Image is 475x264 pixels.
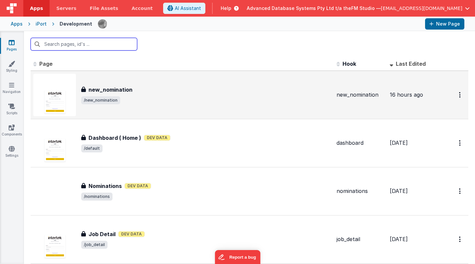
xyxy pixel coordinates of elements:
img: 51bd7b176fb848012b2e1c8b642a23b7 [98,19,107,29]
span: [DATE] [390,236,408,242]
span: /nominations [81,193,113,201]
span: /job_detail [81,241,108,249]
h3: Dashboard ( Home ) [89,134,141,142]
button: AI Assistant [163,3,205,14]
div: Apps [11,21,23,27]
span: Last Edited [396,60,426,67]
div: nominations [337,187,384,195]
button: New Page [425,18,464,30]
span: AI Assistant [175,5,201,12]
h3: Job Detail [89,230,116,238]
span: /default [81,144,103,152]
span: File Assets [90,5,119,12]
span: Advanced Database Systems Pty Ltd t/a theFM Studio — [247,5,381,12]
button: Options [455,88,466,102]
div: job_detail [337,235,384,243]
span: Dev Data [124,183,151,189]
span: Servers [56,5,76,12]
div: iPort [36,21,47,27]
div: dashboard [337,139,384,147]
span: [DATE] [390,188,408,194]
span: 16 hours ago [390,91,423,98]
span: [EMAIL_ADDRESS][DOMAIN_NAME] [381,5,462,12]
button: Options [455,184,466,198]
button: Options [455,136,466,150]
div: new_nomination [337,91,384,99]
input: Search pages, id's ... [31,38,137,50]
iframe: Marker.io feedback button [215,250,260,264]
span: /new_nomination [81,96,120,104]
span: Dev Data [144,135,170,141]
h3: new_nomination [89,86,132,94]
h3: Nominations [89,182,122,190]
span: Dev Data [118,231,145,237]
span: Page [39,60,53,67]
span: Hook [343,60,356,67]
span: Apps [30,5,43,12]
button: Advanced Database Systems Pty Ltd t/a theFM Studio — [EMAIL_ADDRESS][DOMAIN_NAME] [247,5,470,12]
button: Options [455,232,466,246]
span: [DATE] [390,139,408,146]
span: Help [221,5,231,12]
div: Development [60,21,92,27]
